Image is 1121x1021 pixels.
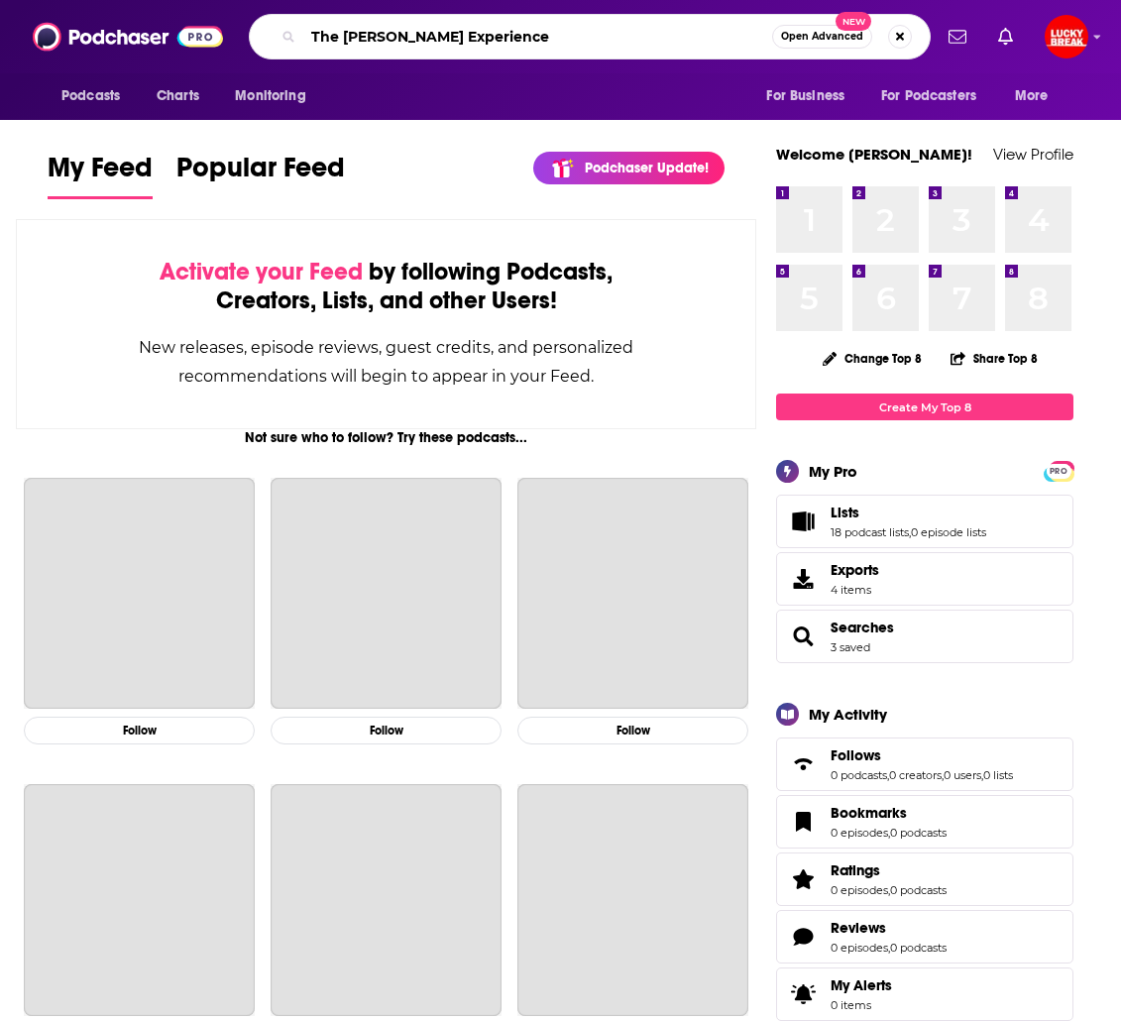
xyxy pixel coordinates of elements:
[48,151,153,196] span: My Feed
[868,77,1005,115] button: open menu
[831,861,947,879] a: Ratings
[831,804,947,822] a: Bookmarks
[983,768,1013,782] a: 0 lists
[1045,15,1088,58] span: Logged in as annagregory
[249,14,931,59] div: Search podcasts, credits, & more...
[271,478,502,709] a: This American Life
[221,77,331,115] button: open menu
[33,18,223,56] img: Podchaser - Follow, Share and Rate Podcasts
[517,717,748,745] button: Follow
[911,525,986,539] a: 0 episode lists
[1001,77,1073,115] button: open menu
[776,852,1073,906] span: Ratings
[116,333,656,391] div: New releases, episode reviews, guest credits, and personalized recommendations will begin to appe...
[783,980,823,1008] span: My Alerts
[809,462,857,481] div: My Pro
[831,525,909,539] a: 18 podcast lists
[776,495,1073,548] span: Lists
[888,941,890,955] span: ,
[831,619,894,636] a: Searches
[831,561,879,579] span: Exports
[942,768,944,782] span: ,
[831,583,879,597] span: 4 items
[909,525,911,539] span: ,
[517,784,748,1015] a: Radiolab
[157,82,199,110] span: Charts
[776,910,1073,964] span: Reviews
[776,967,1073,1021] a: My Alerts
[889,768,942,782] a: 0 creators
[831,640,870,654] a: 3 saved
[783,808,823,836] a: Bookmarks
[888,826,890,840] span: ,
[831,998,892,1012] span: 0 items
[950,339,1039,378] button: Share Top 8
[836,12,871,31] span: New
[890,941,947,955] a: 0 podcasts
[831,976,892,994] span: My Alerts
[776,394,1073,420] a: Create My Top 8
[176,151,345,199] a: Popular Feed
[944,768,981,782] a: 0 users
[24,478,255,709] a: The Joe Rogan Experience
[783,623,823,650] a: Searches
[831,746,881,764] span: Follows
[1045,15,1088,58] img: User Profile
[981,768,983,782] span: ,
[61,82,120,110] span: Podcasts
[144,77,211,115] a: Charts
[1047,464,1070,479] span: PRO
[783,865,823,893] a: Ratings
[831,804,907,822] span: Bookmarks
[235,82,305,110] span: Monitoring
[890,883,947,897] a: 0 podcasts
[881,82,976,110] span: For Podcasters
[160,257,363,286] span: Activate your Feed
[831,504,859,521] span: Lists
[776,145,972,164] a: Welcome [PERSON_NAME]!
[16,429,756,446] div: Not sure who to follow? Try these podcasts...
[831,826,888,840] a: 0 episodes
[24,717,255,745] button: Follow
[1047,463,1070,478] a: PRO
[887,768,889,782] span: ,
[271,717,502,745] button: Follow
[783,750,823,778] a: Follows
[783,508,823,535] a: Lists
[116,258,656,315] div: by following Podcasts, Creators, Lists, and other Users!
[271,784,502,1015] a: My Favorite Murder with Karen Kilgariff and Georgia Hardstark
[776,552,1073,606] a: Exports
[831,883,888,897] a: 0 episodes
[48,151,153,199] a: My Feed
[585,160,709,176] p: Podchaser Update!
[831,746,1013,764] a: Follows
[1045,15,1088,58] button: Show profile menu
[176,151,345,196] span: Popular Feed
[772,25,872,49] button: Open AdvancedNew
[781,32,863,42] span: Open Advanced
[890,826,947,840] a: 0 podcasts
[831,504,986,521] a: Lists
[783,923,823,951] a: Reviews
[831,861,880,879] span: Ratings
[783,565,823,593] span: Exports
[831,919,947,937] a: Reviews
[24,784,255,1015] a: The Daily
[831,941,888,955] a: 0 episodes
[776,610,1073,663] span: Searches
[303,21,772,53] input: Search podcasts, credits, & more...
[831,919,886,937] span: Reviews
[517,478,748,709] a: Planet Money
[776,737,1073,791] span: Follows
[941,20,974,54] a: Show notifications dropdown
[766,82,844,110] span: For Business
[48,77,146,115] button: open menu
[752,77,869,115] button: open menu
[831,768,887,782] a: 0 podcasts
[776,795,1073,849] span: Bookmarks
[993,145,1073,164] a: View Profile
